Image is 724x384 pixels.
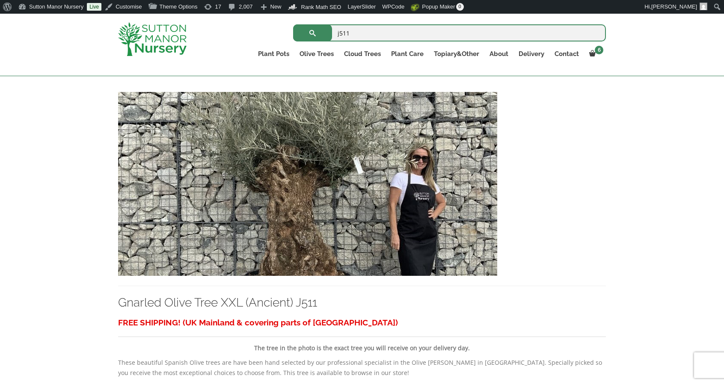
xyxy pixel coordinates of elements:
[118,22,187,56] img: logo
[118,315,606,378] div: These beautiful Spanish Olive trees are have been hand selected by our professional specialist in...
[456,3,464,11] span: 0
[118,315,606,331] h3: FREE SHIPPING! (UK Mainland & covering parts of [GEOGRAPHIC_DATA])
[339,48,386,60] a: Cloud Trees
[484,48,513,60] a: About
[429,48,484,60] a: Topiary&Other
[87,3,101,11] a: Live
[301,4,341,10] span: Rank Math SEO
[595,46,603,54] span: 6
[254,344,470,352] strong: The tree in the photo is the exact tree you will receive on your delivery day.
[651,3,697,10] span: [PERSON_NAME]
[294,48,339,60] a: Olive Trees
[253,48,294,60] a: Plant Pots
[118,92,497,276] img: Gnarled Olive Tree XXL (Ancient) J511 - 05EC58BE 9A7C 43A4 BB97 86910DE317FB 1 105 c
[293,24,606,41] input: Search...
[584,48,606,60] a: 6
[386,48,429,60] a: Plant Care
[549,48,584,60] a: Contact
[118,179,497,187] a: Gnarled Olive Tree XXL (Ancient) J511
[513,48,549,60] a: Delivery
[118,295,317,310] a: Gnarled Olive Tree XXL (Ancient) J511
